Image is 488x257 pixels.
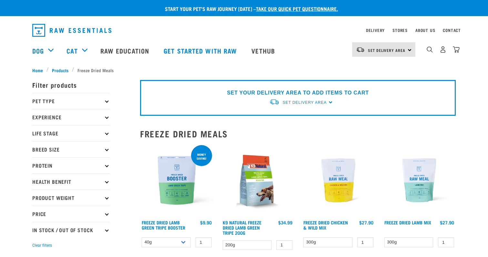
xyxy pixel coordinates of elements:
button: Clear filters [32,242,52,248]
div: $34.99 [278,220,292,225]
a: take our quick pet questionnaire. [256,7,338,10]
input: 1 [438,237,454,247]
a: Cat [66,46,77,55]
a: Raw Education [94,38,157,64]
p: Filter products [32,77,110,93]
img: home-icon-1@2x.png [427,46,433,53]
p: Experience [32,109,110,125]
p: Health Benefit [32,173,110,190]
a: Freeze Dried Chicken & Wild Mix [303,221,348,229]
div: $27.90 [440,220,454,225]
a: Freeze Dried Lamb Green Tripe Booster [142,221,185,229]
a: K9 Natural Freeze Dried Lamb Green Tripe 200g [223,221,261,234]
p: Life Stage [32,125,110,141]
img: van-moving.png [356,47,365,53]
div: $27.90 [359,220,373,225]
a: Stores [392,29,408,31]
h2: Freeze Dried Meals [140,129,456,139]
p: Price [32,206,110,222]
span: Home [32,67,43,74]
nav: dropdown navigation [27,21,461,39]
p: Product Weight [32,190,110,206]
a: Home [32,67,46,74]
img: K9 Square [221,144,294,217]
img: home-icon@2x.png [453,46,460,53]
a: Freeze Dried Lamb Mix [384,221,431,223]
p: SET YOUR DELIVERY AREA TO ADD ITEMS TO CART [227,89,369,97]
img: Freeze Dried Lamb Green Tripe [140,144,213,217]
p: In Stock / Out Of Stock [32,222,110,238]
nav: breadcrumbs [32,67,456,74]
img: RE Product Shoot 2023 Nov8677 [383,144,456,217]
img: van-moving.png [269,99,280,105]
img: RE Product Shoot 2023 Nov8678 [302,144,375,217]
a: Vethub [245,38,283,64]
a: About Us [415,29,435,31]
div: $9.90 [200,220,212,225]
a: Contact [443,29,461,31]
input: 1 [196,237,212,247]
img: user.png [440,46,446,53]
span: Set Delivery Area [368,49,405,51]
span: Set Delivery Area [283,100,327,105]
a: Dog [32,46,44,55]
img: Raw Essentials Logo [32,24,111,37]
a: Delivery [366,29,385,31]
p: Breed Size [32,141,110,157]
p: Protein [32,157,110,173]
p: Pet Type [32,93,110,109]
span: Products [52,67,68,74]
input: 1 [357,237,373,247]
div: Money saving! [191,150,212,163]
a: Get started with Raw [157,38,245,64]
input: 1 [276,240,292,250]
a: Products [49,67,72,74]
